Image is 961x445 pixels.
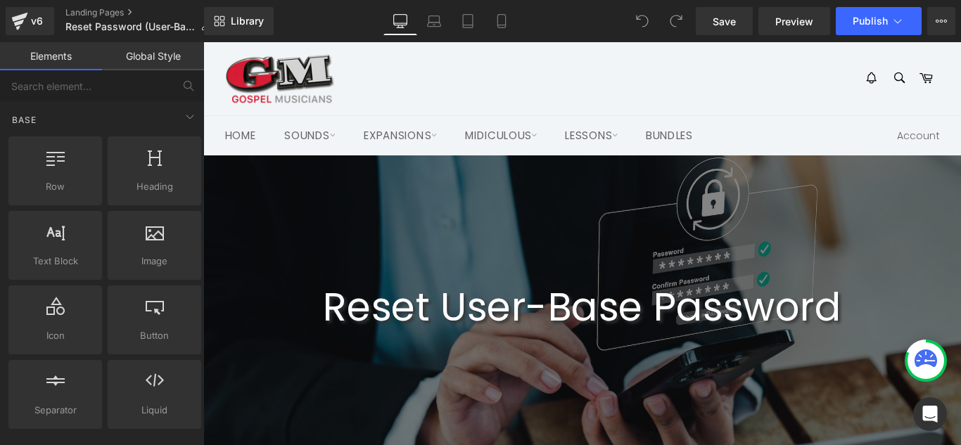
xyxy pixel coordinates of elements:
span: Publish [853,15,888,27]
div: v6 [28,12,46,30]
span: Text Block [13,254,98,269]
span: Image [112,254,197,269]
span: Preview [775,14,813,29]
a: Home [11,83,73,127]
a: Desktop [383,7,417,35]
a: Tablet [451,7,485,35]
span: Heading [112,179,197,194]
span: Reset Password (User-Base) [65,21,195,32]
a: Laptop [417,7,451,35]
a: Lessons [393,83,480,127]
div: Open Intercom Messenger [913,397,947,431]
a: Bundles [483,83,564,127]
a: Preview [758,7,830,35]
span: Library [231,15,264,27]
button: Undo [628,7,656,35]
button: Redo [662,7,690,35]
img: Gospel Musicians [25,14,148,68]
a: Landing Pages [65,7,222,18]
button: More [927,7,955,35]
a: Mobile [485,7,518,35]
a: Sounds [77,83,163,127]
a: Account [772,84,834,127]
span: Icon [13,328,98,343]
button: Publish [836,7,922,35]
a: Global Style [102,42,204,70]
a: MIDIculous [280,83,389,127]
span: Save [713,14,736,29]
a: New Library [204,7,274,35]
span: Base [11,113,38,127]
span: Row [13,179,98,194]
a: v6 [6,7,54,35]
span: Button [112,328,197,343]
span: Liquid [112,403,197,418]
a: Expansions [166,83,276,127]
span: Separator [13,403,98,418]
